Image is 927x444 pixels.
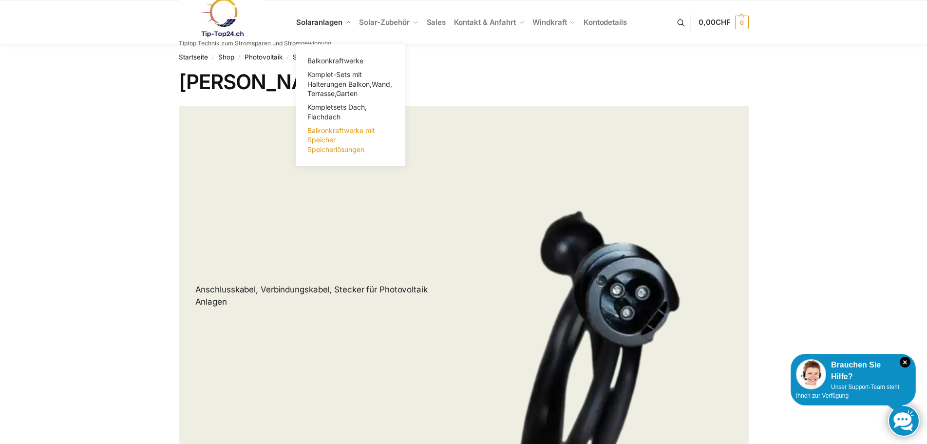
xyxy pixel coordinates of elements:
span: Solar-Zubehör [359,18,410,27]
div: Brauchen Sie Hilfe? [796,359,910,383]
a: Kontakt & Anfahrt [450,0,529,44]
p: Tiptop Technik zum Stromsparen und Stromgewinnung [179,40,331,46]
a: Komplet-Sets mit Halterungen Balkon,Wand, Terrasse,Garten [302,68,399,100]
a: Balkonkraftwerke mit Speicher Speicherlösungen [302,124,399,156]
h1: [PERSON_NAME] [179,70,749,94]
span: / [283,54,293,61]
span: Unser Support-Team steht Ihnen zur Verfügung [796,384,899,399]
a: Sales [422,0,450,44]
span: Balkonkraftwerke mit Speicher Speicherlösungen [307,126,375,154]
a: Shop [218,53,234,61]
a: 0,00CHF 0 [699,8,748,37]
a: Solar-Zubehör [293,53,337,61]
span: Balkonkraftwerke [307,57,363,65]
img: Customer service [796,359,826,389]
span: Komplet-Sets mit Halterungen Balkon,Wand, Terrasse,Garten [307,70,392,97]
span: Windkraft [532,18,567,27]
span: Sales [427,18,446,27]
a: Windkraft [529,0,580,44]
a: Kontodetails [580,0,631,44]
span: Kompletsets Dach, Flachdach [307,103,367,121]
nav: Breadcrumb [179,44,749,70]
a: Startseite [179,53,208,61]
a: Kompletsets Dach, Flachdach [302,100,399,124]
p: Anschlusskabel, Verbindungskabel, Stecker für Photovoltaik Anlagen [195,284,447,309]
a: Balkonkraftwerke [302,54,399,68]
a: Photovoltaik [245,53,283,61]
a: Solar-Zubehör [355,0,422,44]
span: 0 [735,16,749,29]
span: 0,00 [699,18,730,27]
span: / [208,54,218,61]
span: Kontakt & Anfahrt [454,18,516,27]
span: Solaranlagen [296,18,342,27]
span: CHF [716,18,731,27]
i: Schließen [900,357,910,367]
span: / [234,54,245,61]
span: Kontodetails [584,18,627,27]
